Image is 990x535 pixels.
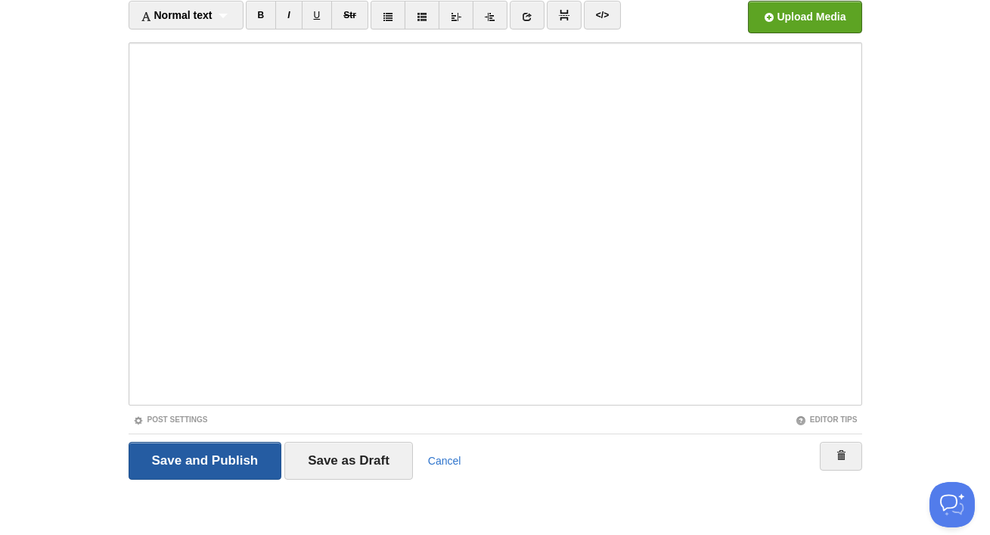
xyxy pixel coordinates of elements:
a: I [275,1,302,30]
del: Str [343,10,356,20]
img: pagebreak-icon.png [559,10,569,20]
a: Str [331,1,368,30]
input: Save and Publish [129,442,282,480]
a: </> [584,1,621,30]
a: Post Settings [133,415,208,424]
a: U [302,1,333,30]
input: Save as Draft [284,442,413,480]
a: B [246,1,277,30]
iframe: Help Scout Beacon - Open [929,482,975,527]
span: Normal text [141,9,213,21]
a: Editor Tips [796,415,858,424]
a: Cancel [428,455,461,467]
